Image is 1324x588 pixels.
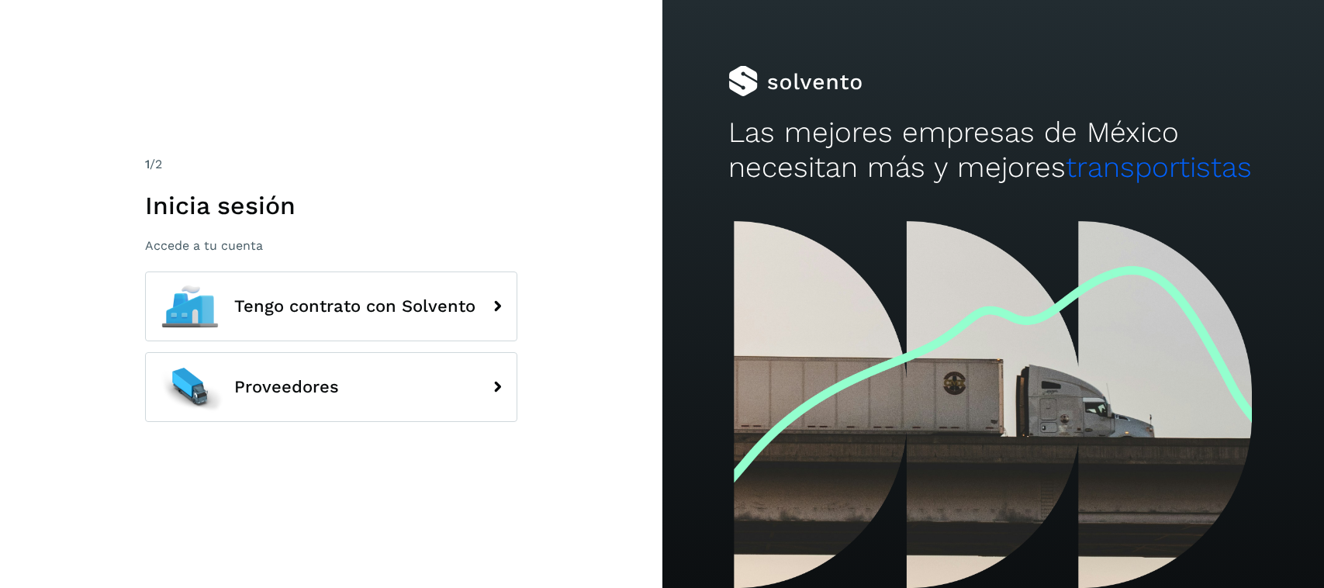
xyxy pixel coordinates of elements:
[234,297,475,316] span: Tengo contrato con Solvento
[145,155,517,174] div: /2
[145,238,517,253] p: Accede a tu cuenta
[1066,150,1252,184] span: transportistas
[234,378,339,396] span: Proveedores
[728,116,1258,185] h2: Las mejores empresas de México necesitan más y mejores
[145,157,150,171] span: 1
[145,272,517,341] button: Tengo contrato con Solvento
[145,191,517,220] h1: Inicia sesión
[145,352,517,422] button: Proveedores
